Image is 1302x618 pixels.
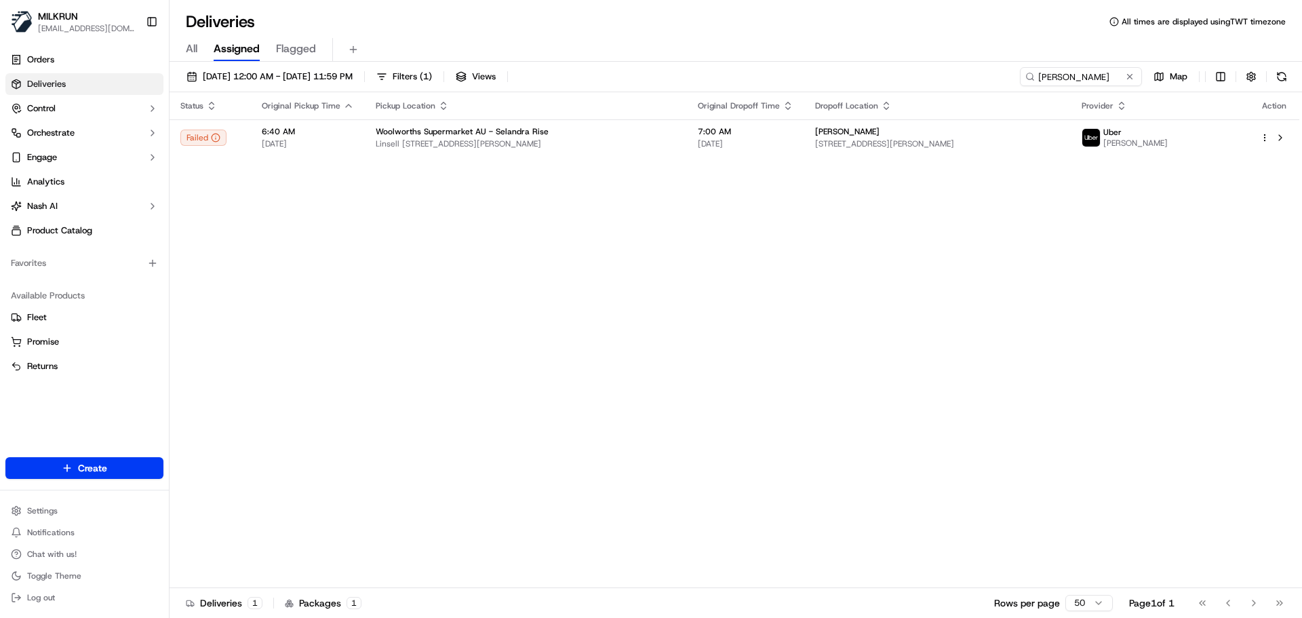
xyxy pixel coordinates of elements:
[214,41,260,57] span: Assigned
[994,596,1060,610] p: Rows per page
[815,100,878,111] span: Dropoff Location
[180,67,359,86] button: [DATE] 12:00 AM - [DATE] 11:59 PM
[5,588,163,607] button: Log out
[5,523,163,542] button: Notifications
[5,566,163,585] button: Toggle Theme
[450,67,502,86] button: Views
[180,100,203,111] span: Status
[5,545,163,564] button: Chat with us!
[27,176,64,188] span: Analytics
[1260,100,1288,111] div: Action
[285,596,361,610] div: Packages
[276,41,316,57] span: Flagged
[1082,129,1100,147] img: uber-new-logo.jpeg
[698,126,793,137] span: 7:00 AM
[203,71,353,83] span: [DATE] 12:00 AM - [DATE] 11:59 PM
[1082,100,1113,111] span: Provider
[370,67,438,86] button: Filters(1)
[5,220,163,242] a: Product Catalog
[815,126,880,137] span: [PERSON_NAME]
[5,331,163,353] button: Promise
[27,54,54,66] span: Orders
[1170,71,1187,83] span: Map
[5,122,163,144] button: Orchestrate
[27,336,59,348] span: Promise
[27,78,66,90] span: Deliveries
[27,360,58,372] span: Returns
[11,336,158,348] a: Promise
[11,11,33,33] img: MILKRUN
[27,311,47,324] span: Fleet
[27,151,57,163] span: Engage
[376,100,435,111] span: Pickup Location
[38,23,135,34] button: [EMAIL_ADDRESS][DOMAIN_NAME]
[420,71,432,83] span: ( 1 )
[698,138,793,149] span: [DATE]
[262,138,354,149] span: [DATE]
[262,100,340,111] span: Original Pickup Time
[815,138,1059,149] span: [STREET_ADDRESS][PERSON_NAME]
[5,5,140,38] button: MILKRUNMILKRUN[EMAIL_ADDRESS][DOMAIN_NAME]
[5,307,163,328] button: Fleet
[38,9,78,23] button: MILKRUN
[5,252,163,274] div: Favorites
[27,592,55,603] span: Log out
[180,130,226,146] button: Failed
[1020,67,1142,86] input: Type to search
[78,461,107,475] span: Create
[27,127,75,139] span: Orchestrate
[5,98,163,119] button: Control
[27,225,92,237] span: Product Catalog
[5,195,163,217] button: Nash AI
[5,147,163,168] button: Engage
[1129,596,1175,610] div: Page 1 of 1
[5,49,163,71] a: Orders
[698,100,780,111] span: Original Dropoff Time
[1103,138,1168,149] span: [PERSON_NAME]
[1272,67,1291,86] button: Refresh
[5,501,163,520] button: Settings
[186,596,262,610] div: Deliveries
[27,200,58,212] span: Nash AI
[1122,16,1286,27] span: All times are displayed using TWT timezone
[186,41,197,57] span: All
[248,597,262,609] div: 1
[27,527,75,538] span: Notifications
[1103,127,1122,138] span: Uber
[27,549,77,560] span: Chat with us!
[347,597,361,609] div: 1
[5,285,163,307] div: Available Products
[27,505,58,516] span: Settings
[11,360,158,372] a: Returns
[11,311,158,324] a: Fleet
[393,71,432,83] span: Filters
[376,138,676,149] span: Linsell [STREET_ADDRESS][PERSON_NAME]
[262,126,354,137] span: 6:40 AM
[472,71,496,83] span: Views
[27,102,56,115] span: Control
[186,11,255,33] h1: Deliveries
[27,571,81,581] span: Toggle Theme
[5,457,163,479] button: Create
[1147,67,1193,86] button: Map
[5,355,163,377] button: Returns
[5,171,163,193] a: Analytics
[376,126,549,137] span: Woolworths Supermarket AU - Selandra Rise
[5,73,163,95] a: Deliveries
